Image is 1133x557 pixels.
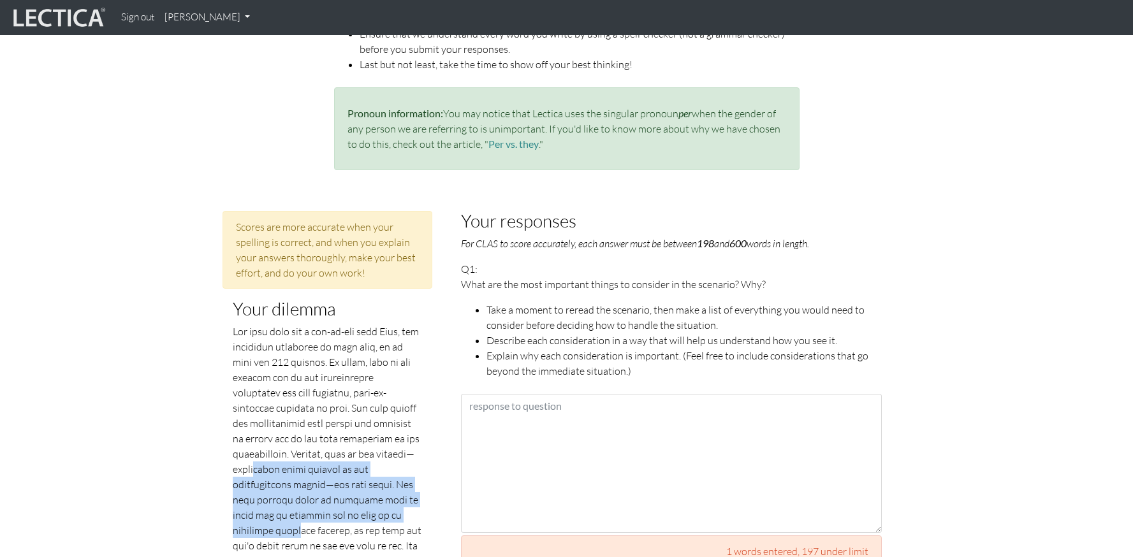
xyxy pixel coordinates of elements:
b: 600 [729,237,747,249]
div: Scores are more accurate when your spelling is correct, and when you explain your answers thoroug... [223,211,433,289]
a: [PERSON_NAME] [159,5,255,30]
p: What are the most important things to consider in the scenario? Why? [461,277,882,292]
li: Describe each consideration in a way that will help us understand how you see it. [486,333,882,348]
i: per [678,107,692,119]
b: 198 [697,237,714,249]
li: Last but not least, take the time to show off your best thinking! [360,57,800,72]
a: Sign out [116,5,159,30]
a: Per vs. they [488,138,539,150]
em: For CLAS to score accurately, each answer must be between and words in length. [461,237,809,250]
li: Take a moment to reread the scenario, then make a list of everything you would need to consider b... [486,302,882,333]
li: Explain why each consideration is important. (Feel free to include considerations that go beyond ... [486,348,882,379]
img: lecticalive [10,6,106,30]
h3: Your responses [461,211,882,231]
p: You may notice that Lectica uses the singular pronoun when the gender of any person we are referr... [347,106,786,152]
strong: Pronoun information: [347,107,443,119]
p: Q1: [461,261,882,379]
h3: Your dilemma [233,299,423,319]
li: Ensure that we understand every word you write by using a spell-checker (not a grammar checker) b... [360,26,800,57]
